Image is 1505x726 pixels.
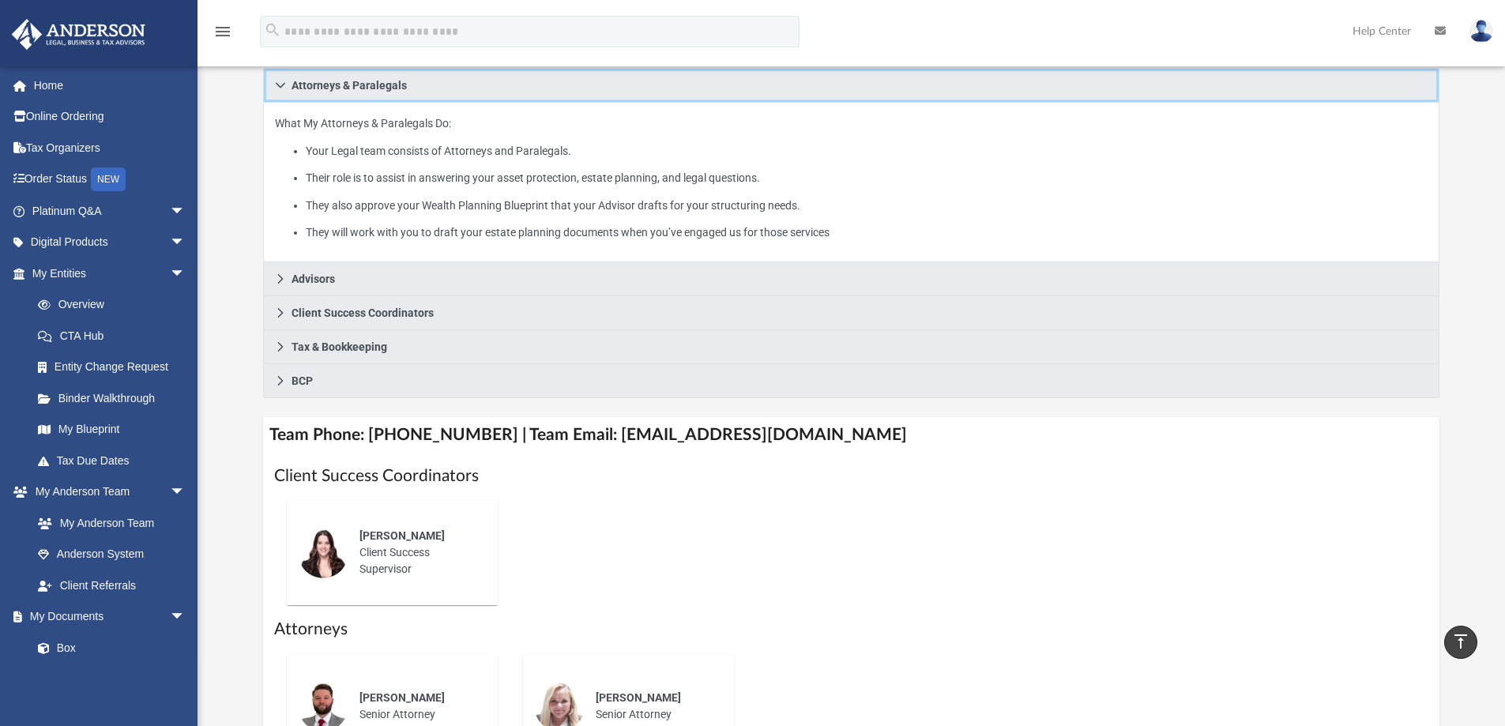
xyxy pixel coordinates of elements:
h4: Team Phone: [PHONE_NUMBER] | Team Email: [EMAIL_ADDRESS][DOMAIN_NAME] [263,417,1440,453]
a: BCP [263,364,1440,398]
img: Anderson Advisors Platinum Portal [7,19,150,50]
span: arrow_drop_down [170,601,201,634]
a: My Entitiesarrow_drop_down [11,258,209,289]
span: arrow_drop_down [170,195,201,228]
span: [PERSON_NAME] [596,691,681,704]
a: Attorneys & Paralegals [263,68,1440,103]
a: Advisors [263,262,1440,296]
span: BCP [292,375,313,386]
a: Box [22,632,194,664]
span: Client Success Coordinators [292,307,434,318]
a: Platinum Q&Aarrow_drop_down [11,195,209,227]
span: [PERSON_NAME] [359,691,445,704]
a: Client Referrals [22,570,201,601]
img: User Pic [1469,20,1493,43]
span: arrow_drop_down [170,258,201,290]
span: Attorneys & Paralegals [292,80,407,91]
span: Advisors [292,273,335,284]
a: Tax Due Dates [22,445,209,476]
a: Online Ordering [11,101,209,133]
a: Meeting Minutes [22,664,201,695]
a: CTA Hub [22,320,209,352]
a: Home [11,70,209,101]
a: Tax Organizers [11,132,209,164]
a: Tax & Bookkeeping [263,330,1440,364]
a: Order StatusNEW [11,164,209,196]
li: Their role is to assist in answering your asset protection, estate planning, and legal questions. [306,168,1428,188]
p: What My Attorneys & Paralegals Do: [275,114,1428,243]
a: My Blueprint [22,414,201,446]
div: Attorneys & Paralegals [263,103,1440,263]
li: Your Legal team consists of Attorneys and Paralegals. [306,141,1428,161]
a: Entity Change Request [22,352,209,383]
span: arrow_drop_down [170,476,201,509]
li: They also approve your Wealth Planning Blueprint that your Advisor drafts for your structuring ne... [306,196,1428,216]
a: Client Success Coordinators [263,296,1440,330]
li: They will work with you to draft your estate planning documents when you’ve engaged us for those ... [306,223,1428,243]
h1: Client Success Coordinators [274,465,1429,487]
img: thumbnail [298,528,348,578]
a: My Documentsarrow_drop_down [11,601,201,633]
i: search [264,21,281,39]
a: Anderson System [22,539,201,570]
a: Binder Walkthrough [22,382,209,414]
span: [PERSON_NAME] [359,529,445,542]
div: NEW [91,167,126,191]
div: Client Success Supervisor [348,517,487,589]
h1: Attorneys [274,618,1429,641]
span: arrow_drop_down [170,227,201,259]
a: My Anderson Teamarrow_drop_down [11,476,201,508]
span: Tax & Bookkeeping [292,341,387,352]
a: Overview [22,289,209,321]
a: Digital Productsarrow_drop_down [11,227,209,258]
a: vertical_align_top [1444,626,1477,659]
i: menu [213,22,232,41]
i: vertical_align_top [1451,632,1470,651]
a: menu [213,30,232,41]
a: My Anderson Team [22,507,194,539]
